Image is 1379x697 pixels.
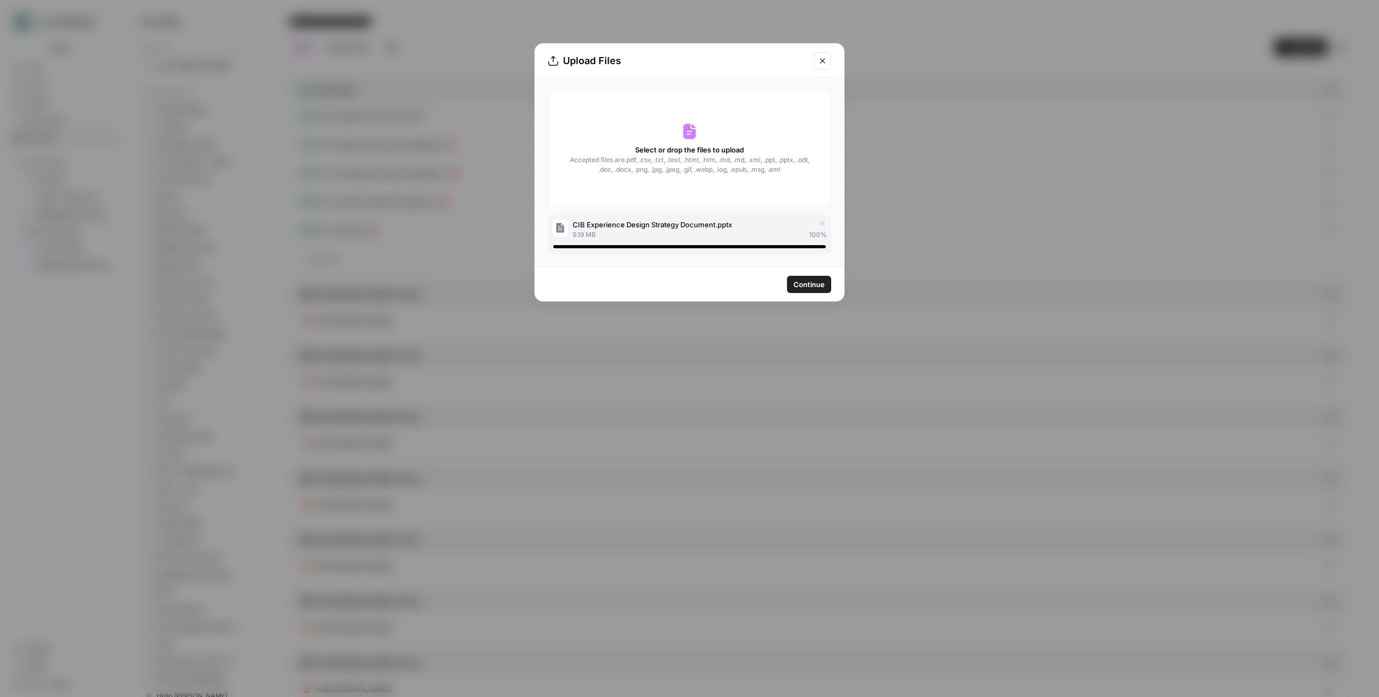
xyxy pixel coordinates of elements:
span: CIB Experience Design Strategy Document.pptx [573,219,732,230]
div: Upload Files [548,53,807,68]
button: Close modal [814,52,831,69]
span: Select or drop the files to upload [635,144,744,155]
span: 9.19 MB [573,230,596,240]
span: 100 % [809,230,827,240]
button: Continue [787,276,831,293]
span: Accepted files are .pdf, .csv, .txt, .text, .html, .htm, .md, .md, .xml, .ppt, .pptx, .odt, .doc,... [569,155,810,175]
span: Continue [793,279,825,290]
